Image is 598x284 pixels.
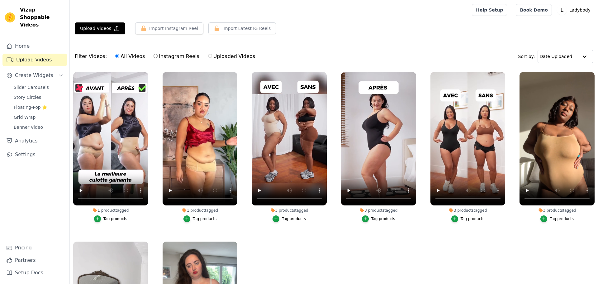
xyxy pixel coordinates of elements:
div: Filter Videos: [75,49,259,64]
a: Grid Wrap [10,113,67,122]
button: Tag products [183,215,217,222]
div: Tag products [193,216,217,221]
a: Pricing [2,242,67,254]
input: Instagram Reels [154,54,158,58]
a: Help Setup [472,4,507,16]
input: Uploaded Videos [208,54,212,58]
button: Tag products [94,215,127,222]
a: Banner Video [10,123,67,132]
label: Instagram Reels [153,52,199,60]
a: Story Circles [10,93,67,102]
p: Ladybody [567,4,593,16]
span: Import Latest IG Reels [222,25,271,31]
button: Upload Videos [75,22,125,34]
text: L [560,7,563,13]
div: Tag products [461,216,485,221]
div: 3 products tagged [341,208,416,213]
div: Tag products [282,216,306,221]
span: Story Circles [14,94,41,100]
button: Import Instagram Reel [135,22,203,34]
a: Home [2,40,67,52]
label: Uploaded Videos [208,52,255,60]
span: Banner Video [14,124,43,130]
div: 3 products tagged [430,208,505,213]
div: Sort by: [518,50,593,63]
a: Settings [2,148,67,161]
button: Tag products [273,215,306,222]
div: Tag products [103,216,127,221]
button: Tag products [540,215,574,222]
div: 1 product tagged [163,208,238,213]
button: Tag products [451,215,485,222]
input: All Videos [115,54,119,58]
button: Import Latest IG Reels [208,22,276,34]
a: Slider Carousels [10,83,67,92]
a: Book Demo [516,4,552,16]
div: Tag products [550,216,574,221]
label: All Videos [115,52,145,60]
a: Upload Videos [2,54,67,66]
button: Create Widgets [2,69,67,82]
div: Tag products [371,216,395,221]
span: Slider Carousels [14,84,49,90]
span: Vizup Shoppable Videos [20,6,64,29]
div: 1 product tagged [73,208,148,213]
span: Floating-Pop ⭐ [14,104,47,110]
button: L Ladybody [557,4,593,16]
span: Grid Wrap [14,114,36,120]
div: 3 products tagged [520,208,595,213]
div: 3 products tagged [252,208,327,213]
a: Analytics [2,135,67,147]
a: Partners [2,254,67,267]
a: Setup Docs [2,267,67,279]
span: Create Widgets [15,72,53,79]
a: Floating-Pop ⭐ [10,103,67,112]
img: Vizup [5,12,15,22]
button: Tag products [362,215,395,222]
